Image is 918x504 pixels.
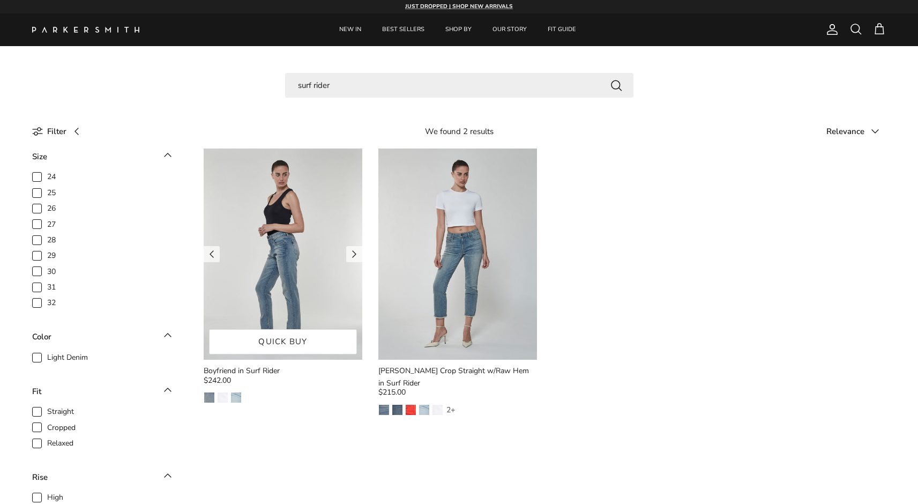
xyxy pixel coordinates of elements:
img: Watermelon [406,405,416,415]
span: 25 [47,188,56,198]
span: $215.00 [378,387,406,398]
span: 29 [47,250,56,261]
a: Watermelon [405,404,416,416]
button: Relevance [826,120,886,143]
span: 31 [47,282,56,293]
a: Surf Rider [204,392,215,403]
a: Coronado [419,404,430,416]
toggle-target: Rise [32,469,171,492]
div: Fit [32,385,41,398]
div: We found 2 results [346,125,572,138]
span: 28 [47,235,56,246]
strong: JUST DROPPED | SHOP NEW ARRIVALS [405,3,513,10]
div: 2+ [446,405,456,415]
span: 27 [47,219,56,230]
a: BEST SELLERS [372,13,434,46]
span: Relaxed [47,438,73,449]
img: Coronado [419,405,429,415]
a: [PERSON_NAME] Crop Straight w/Raw Hem in Surf Rider $215.00 Surf RiderPierWatermelonCoronadoEtern... [378,365,537,415]
a: Quick buy [209,329,357,354]
span: High [47,492,63,503]
a: FIT GUIDE [538,13,586,46]
a: Previous [204,246,220,262]
span: $242.00 [204,375,231,387]
a: Filter [32,119,87,143]
a: Next [346,246,362,262]
img: Eternal White [432,405,443,415]
span: Cropped [47,423,76,433]
a: Boyfriend in Surf Rider $242.00 Surf RiderEternal White DestroyCoronado Destroy [204,365,362,403]
a: 2+ [445,404,471,416]
a: Eternal White Destroy [217,392,228,403]
a: JUST DROPPED | SHOP NEW ARRIVALS [405,2,513,10]
span: 30 [47,266,56,277]
div: Rise [32,471,48,484]
img: Parker Smith [32,27,139,33]
span: Filter [47,125,66,138]
span: Light Denim [47,352,88,363]
span: 32 [47,298,56,308]
toggle-target: Size [32,149,171,171]
a: Coronado Destroy [230,392,242,403]
input: Search [285,73,633,98]
div: Boyfriend in Surf Rider [204,365,362,377]
img: Surf Rider [204,392,214,403]
span: 24 [47,172,56,182]
span: 26 [47,203,56,214]
div: Color [32,330,51,343]
a: Surf Rider [378,404,390,416]
span: Relevance [826,126,864,137]
div: Size [32,150,47,163]
img: Pier [392,405,402,415]
div: Primary [160,13,756,46]
a: NEW IN [330,13,371,46]
a: OUR STORY [483,13,536,46]
toggle-target: Color [32,329,171,351]
div: [PERSON_NAME] Crop Straight w/Raw Hem in Surf Rider [378,365,537,389]
img: Surf Rider [379,405,389,415]
a: Eternal White [432,404,443,416]
a: Account [822,23,839,36]
img: Eternal White Destroy [218,392,228,403]
a: SHOP BY [436,13,481,46]
a: Pier [392,404,403,416]
img: Coronado Destroy [231,392,241,403]
button: Search [610,78,623,92]
span: Straight [47,406,74,417]
toggle-target: Fit [32,383,171,406]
